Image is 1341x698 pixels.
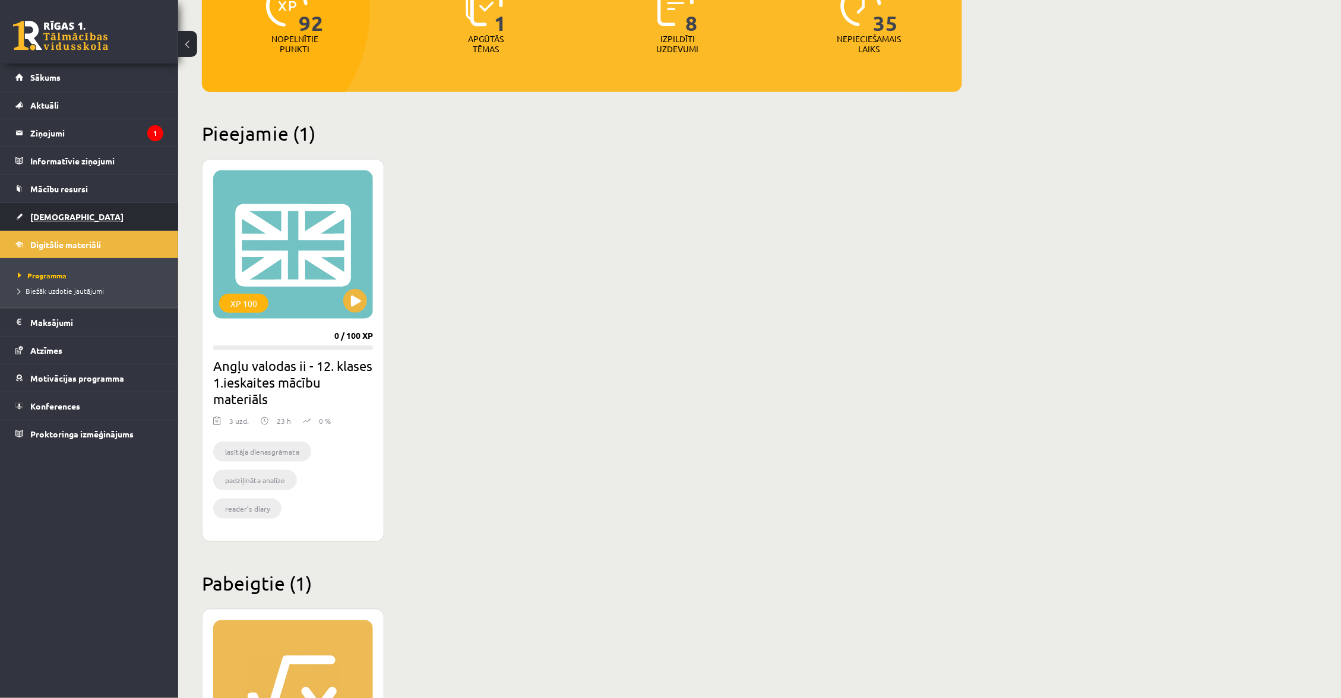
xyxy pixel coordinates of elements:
span: Mācību resursi [30,183,88,194]
a: Aktuāli [15,91,163,119]
span: Biežāk uzdotie jautājumi [18,286,104,296]
p: Izpildīti uzdevumi [654,34,701,54]
span: Programma [18,271,67,280]
legend: Maksājumi [30,309,163,336]
a: [DEMOGRAPHIC_DATA] [15,203,163,230]
p: Nopelnītie punkti [271,34,318,54]
li: padziļināta analīze [213,470,297,490]
span: Atzīmes [30,345,62,356]
span: Konferences [30,401,80,411]
a: Rīgas 1. Tālmācības vidusskola [13,21,108,50]
i: 1 [147,125,163,141]
a: Maksājumi [15,309,163,336]
a: Informatīvie ziņojumi [15,147,163,174]
legend: Informatīvie ziņojumi [30,147,163,174]
div: XP 100 [219,294,268,313]
a: Proktoringa izmēģinājums [15,420,163,448]
span: Aktuāli [30,100,59,110]
span: [DEMOGRAPHIC_DATA] [30,211,124,222]
li: lasītāja dienasgrāmata [213,442,311,462]
h2: Angļu valodas ii - 12. klases 1.ieskaites mācību materiāls [213,357,373,407]
p: Apgūtās tēmas [463,34,510,54]
h2: Pabeigtie (1) [202,572,962,595]
p: 23 h [277,415,291,426]
a: Programma [18,270,166,281]
a: Mācību resursi [15,175,163,202]
legend: Ziņojumi [30,119,163,147]
span: Motivācijas programma [30,373,124,383]
a: Biežāk uzdotie jautājumi [18,285,166,296]
a: Motivācijas programma [15,364,163,392]
a: Digitālie materiāli [15,231,163,258]
span: Digitālie materiāli [30,239,101,250]
a: Atzīmes [15,337,163,364]
p: Nepieciešamais laiks [837,34,902,54]
h2: Pieejamie (1) [202,122,962,145]
p: 0 % [319,415,331,426]
span: Proktoringa izmēģinājums [30,429,134,439]
a: Sākums [15,64,163,91]
span: Sākums [30,72,61,83]
li: reader’s diary [213,499,282,519]
a: Konferences [15,392,163,420]
a: Ziņojumi1 [15,119,163,147]
div: 3 uzd. [229,415,249,433]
